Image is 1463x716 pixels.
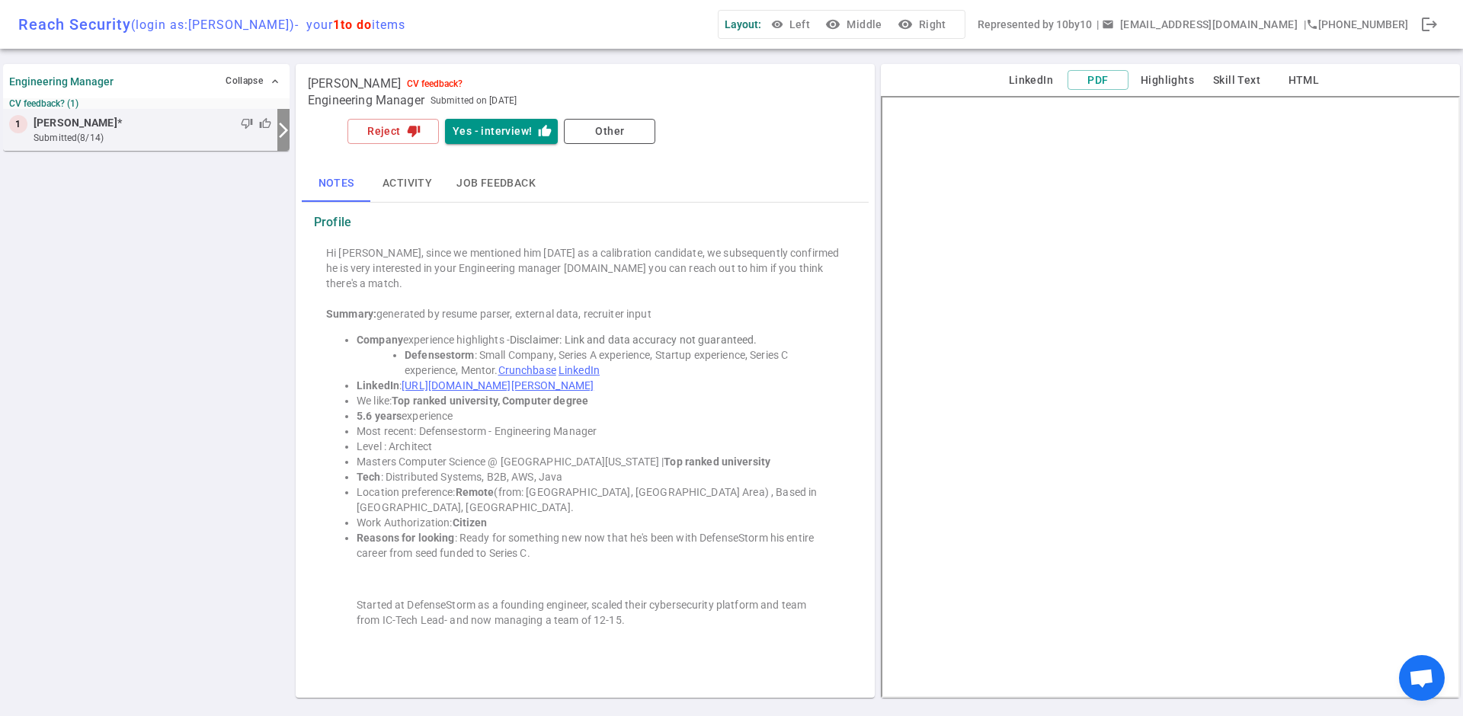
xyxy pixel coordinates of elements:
[1206,71,1267,90] button: Skill Text
[405,347,844,378] li: : Small Company, Series A experience, Startup experience, Series C experience, Mentor.
[274,121,293,139] i: arrow_forward_ios
[9,115,27,133] div: 1
[357,408,844,424] li: experience
[357,454,844,469] li: Masters Computer Science @ [GEOGRAPHIC_DATA][US_STATE] |
[1306,18,1318,30] i: phone
[308,76,401,91] span: [PERSON_NAME]
[1399,655,1445,701] a: Open chat
[326,308,376,320] strong: Summary:
[402,379,594,392] a: [URL][DOMAIN_NAME][PERSON_NAME]
[357,424,844,439] li: Most recent: Defensestorm - Engineering Manager
[370,165,444,202] button: Activity
[34,131,271,145] small: submitted (8/14)
[357,532,455,544] strong: Reasons for looking
[444,165,548,202] button: Job feedback
[357,469,844,484] li: : Distributed Systems, B2B, AWS, Java
[131,18,295,32] span: (login as: [PERSON_NAME] )
[302,165,869,202] div: basic tabs example
[392,395,588,407] strong: Top ranked university, Computer degree
[431,93,517,108] span: Submitted on [DATE]
[241,117,253,129] span: thumb_down
[538,124,552,138] i: thumb_up
[978,11,1408,39] div: Represented by 10by10 | | [PHONE_NUMBER]
[269,75,281,88] span: expand_less
[1000,71,1061,90] button: LinkedIn
[767,11,816,39] button: Left
[1414,9,1445,40] div: Done
[456,486,495,498] strong: Remote
[498,364,556,376] a: Crunchbase
[357,332,844,347] li: experience highlights -
[314,215,351,230] strong: Profile
[405,349,475,361] strong: Defensestorm
[347,119,439,144] button: Rejectthumb_down
[34,115,117,131] span: [PERSON_NAME]
[407,78,463,89] div: CV feedback?
[9,75,114,88] strong: Engineering Manager
[895,11,952,39] button: visibilityRight
[407,124,421,138] i: thumb_down
[1068,70,1128,91] button: PDF
[333,18,372,32] span: 1 to do
[881,96,1460,698] iframe: candidate_document_preview__iframe
[357,515,844,530] li: Work Authorization:
[259,117,271,129] span: thumb_up
[1102,18,1114,30] span: email
[222,70,283,92] button: Collapse
[357,334,403,346] strong: Company
[357,530,844,561] li: : Ready for something new now that he's been with DefenseStorm his entire career from seed funded...
[357,379,399,392] strong: LinkedIn
[825,17,840,32] i: visibility
[1099,11,1304,39] button: Open a message box
[357,378,844,393] li: :
[822,11,888,39] button: visibilityMiddle
[453,516,488,529] strong: Citizen
[357,471,381,483] strong: Tech
[1273,71,1334,90] button: HTML
[326,306,844,321] div: generated by resume parser, external data, recruiter input
[771,18,783,30] span: visibility
[564,119,655,144] button: Other
[357,597,814,628] blockquote: Started at DefenseStorm as a founding engineer, scaled their cybersecurity platform and team from...
[308,93,424,108] span: Engineering Manager
[510,334,757,346] span: Disclaimer: Link and data accuracy not guaranteed.
[898,17,913,32] i: visibility
[302,165,370,202] button: Notes
[357,484,844,515] li: Location preference: (from: [GEOGRAPHIC_DATA], [GEOGRAPHIC_DATA] Area) , Based in [GEOGRAPHIC_DAT...
[664,455,770,468] strong: Top ranked university
[9,98,283,109] small: CV feedback? (1)
[357,393,844,408] li: We like:
[18,15,405,34] div: Reach Security
[1420,15,1439,34] span: logout
[357,410,402,422] strong: 5.6 years
[326,245,844,291] div: Hi [PERSON_NAME], since we mentioned him [DATE] as a calibration candidate, we subsequently confi...
[357,439,844,454] li: Level : Architect
[445,119,558,144] button: Yes - interview!thumb_up
[1135,71,1200,90] button: Highlights
[559,364,600,376] a: LinkedIn
[725,18,761,30] span: Layout:
[295,18,405,32] span: - your items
